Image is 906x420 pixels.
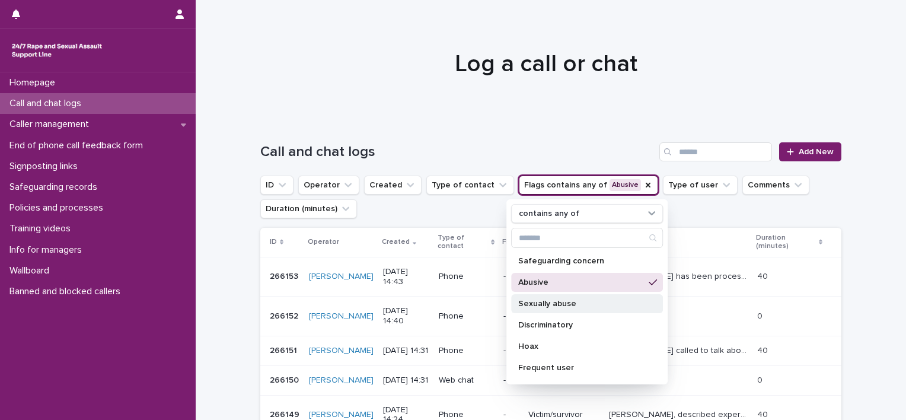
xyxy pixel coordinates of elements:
[438,231,489,253] p: Type of contact
[439,346,494,356] p: Phone
[511,228,663,248] div: Search
[439,376,494,386] p: Web chat
[528,410,600,420] p: Victim/survivor
[5,202,113,214] p: Policies and processes
[518,278,644,287] p: Abusive
[5,244,91,256] p: Info for managers
[382,236,410,249] p: Created
[364,176,422,195] button: Created
[503,272,519,282] p: -
[270,236,277,249] p: ID
[512,228,662,247] input: Search
[518,364,644,372] p: Frequent user
[260,297,841,336] tr: 266152266152 [PERSON_NAME] [DATE] 14:40Phone-Hung upCaller hang up.Caller hang up. 00
[309,376,374,386] a: [PERSON_NAME]
[503,376,519,386] p: -
[270,269,301,282] p: 266153
[270,373,301,386] p: 266150
[659,142,772,161] input: Search
[5,182,107,193] p: Safeguarding records
[309,311,374,322] a: [PERSON_NAME]
[260,365,841,395] tr: 266150266150 [PERSON_NAME] [DATE] 14:31Web chat-Hung up-- 00
[609,343,749,356] p: Shao called to talk about her feelings about requesting a claire's law on her ex partner who sexu...
[519,209,579,219] p: contains any of
[308,236,339,249] p: Operator
[383,306,429,326] p: [DATE] 14:40
[5,161,87,172] p: Signposting links
[5,265,59,276] p: Wallboard
[742,176,809,195] button: Comments
[757,269,770,282] p: 40
[5,286,130,297] p: Banned and blocked callers
[799,148,834,156] span: Add New
[5,140,152,151] p: End of phone call feedback form
[757,309,765,322] p: 0
[518,257,644,265] p: Safeguarding concern
[503,346,519,356] p: -
[383,376,429,386] p: [DATE] 14:31
[9,39,104,62] img: rhQMoQhaT3yELyF149Cw
[609,408,749,420] p: Louise, described experiencing sexual violence perpetrated by multiple people and talked about th...
[439,410,494,420] p: Phone
[503,311,519,322] p: -
[519,176,658,195] button: Flags
[757,373,765,386] p: 0
[260,336,841,365] tr: 266151266151 [PERSON_NAME] [DATE] 14:31Phone-Victim/survivor[PERSON_NAME] called to talk about he...
[439,272,494,282] p: Phone
[518,321,644,329] p: Discriminatory
[260,257,841,297] tr: 266153266153 [PERSON_NAME] [DATE] 14:43Phone-Victim/survivor[PERSON_NAME] has been processing the...
[5,77,65,88] p: Homepage
[518,342,644,351] p: Hoax
[260,144,655,161] h1: Call and chat logs
[756,231,816,253] p: Duration (minutes)
[518,300,644,308] p: Sexually abuse
[270,343,299,356] p: 266151
[757,343,770,356] p: 40
[260,176,294,195] button: ID
[609,269,749,282] p: Caller has been processing the rape and abuse caused by their ex husband and was seeking a safe s...
[503,410,519,420] p: -
[5,98,91,109] p: Call and chat logs
[256,50,837,78] h1: Log a call or chat
[309,410,374,420] a: [PERSON_NAME]
[260,199,357,218] button: Duration (minutes)
[383,267,429,287] p: [DATE] 14:43
[309,346,374,356] a: [PERSON_NAME]
[270,309,301,322] p: 266152
[663,176,738,195] button: Type of user
[298,176,359,195] button: Operator
[779,142,841,161] a: Add New
[5,119,98,130] p: Caller management
[426,176,514,195] button: Type of contact
[309,272,374,282] a: [PERSON_NAME]
[383,346,429,356] p: [DATE] 14:31
[502,236,520,249] p: Flags
[5,223,80,234] p: Training videos
[439,311,494,322] p: Phone
[757,408,770,420] p: 40
[270,408,302,420] p: 266149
